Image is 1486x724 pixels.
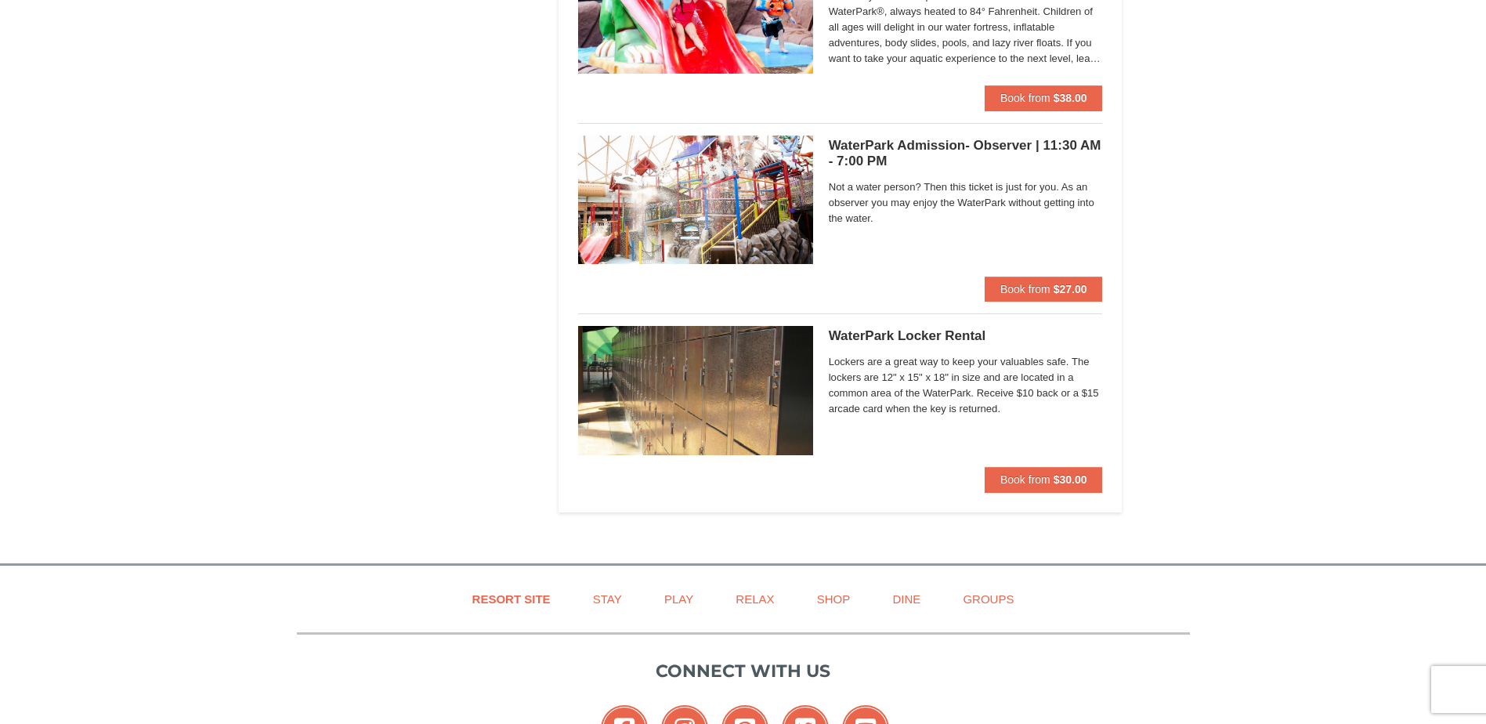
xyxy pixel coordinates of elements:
[985,467,1103,492] button: Book from $30.00
[1000,92,1050,104] span: Book from
[985,85,1103,110] button: Book from $38.00
[1054,92,1087,104] strong: $38.00
[1054,283,1087,295] strong: $27.00
[873,581,940,617] a: Dine
[645,581,713,617] a: Play
[797,581,870,617] a: Shop
[1000,283,1050,295] span: Book from
[297,658,1190,684] p: Connect with us
[573,581,642,617] a: Stay
[829,179,1103,226] span: Not a water person? Then this ticket is just for you. As an observer you may enjoy the WaterPark ...
[453,581,570,617] a: Resort Site
[943,581,1033,617] a: Groups
[578,326,813,454] img: 6619917-1005-d92ad057.png
[716,581,794,617] a: Relax
[829,138,1103,169] h5: WaterPark Admission- Observer | 11:30 AM - 7:00 PM
[829,354,1103,417] span: Lockers are a great way to keep your valuables safe. The lockers are 12" x 15" x 18" in size and ...
[829,328,1103,344] h5: WaterPark Locker Rental
[1000,473,1050,486] span: Book from
[1054,473,1087,486] strong: $30.00
[578,136,813,264] img: 6619917-1522-bd7b88d9.jpg
[985,277,1103,302] button: Book from $27.00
